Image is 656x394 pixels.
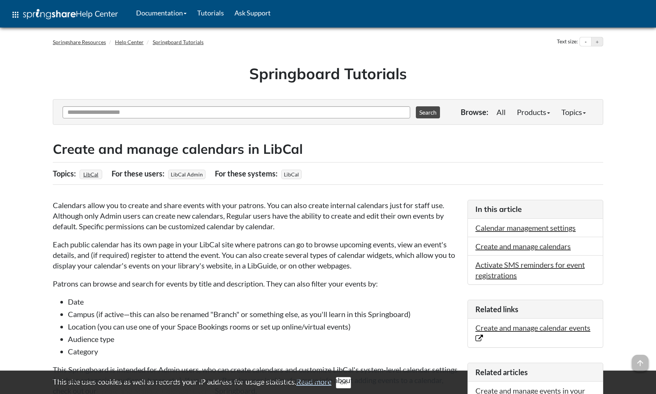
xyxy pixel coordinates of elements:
a: Springshare Resources [53,39,106,45]
li: Audience type [68,334,460,344]
p: Patrons can browse and search for events by title and description. They can also filter your even... [53,278,460,289]
button: Increase text size [592,37,603,46]
h3: In this article [475,204,595,215]
a: All [491,104,511,120]
a: Activate SMS reminders for event registrations [475,260,585,280]
h1: Springboard Tutorials [58,63,598,84]
a: Topics [556,104,592,120]
a: apps Help Center [6,3,123,26]
a: Products [511,104,556,120]
span: arrow_upward [632,355,648,371]
a: Help Center [115,39,144,45]
li: Date [68,296,460,307]
div: For these systems: [215,166,279,181]
button: Decrease text size [580,37,591,46]
span: Related links [475,305,518,314]
a: Tutorials [192,3,229,22]
span: Help Center [76,9,118,18]
h2: Create and manage calendars in LibCal [53,140,603,158]
span: LibCal Admin [168,170,205,179]
div: For these users: [112,166,166,181]
a: Springboard Tutorials [153,39,204,45]
p: Calendars allow you to create and share events with your patrons. You can also create internal ca... [53,200,460,231]
a: LibCal [82,169,100,180]
div: Topics: [53,166,78,181]
span: Related articles [475,368,528,377]
img: Springshare [23,9,76,19]
p: Browse: [461,107,488,117]
li: Category [68,346,460,357]
a: Ask Support [229,3,276,22]
div: Text size: [555,37,579,47]
a: Create and manage calendar events [475,323,590,343]
a: Create and manage calendars [475,242,571,251]
a: Documentation [131,3,192,22]
p: Each public calendar has its own page in your LibCal site where patrons can go to browse upcoming... [53,239,460,271]
button: Search [416,106,440,118]
span: LibCal [281,170,302,179]
span: apps [11,10,20,19]
li: Location (you can use one of your Space Bookings rooms or set up online/virtual events) [68,321,460,332]
a: arrow_upward [632,356,648,365]
div: This site uses cookies as well as records your IP address for usage statistics. [45,376,611,388]
li: Campus (if active—this can also be renamed "Branch" or something else, as you'll learn in this Sp... [68,309,460,319]
a: Calendar management settings [475,223,576,232]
